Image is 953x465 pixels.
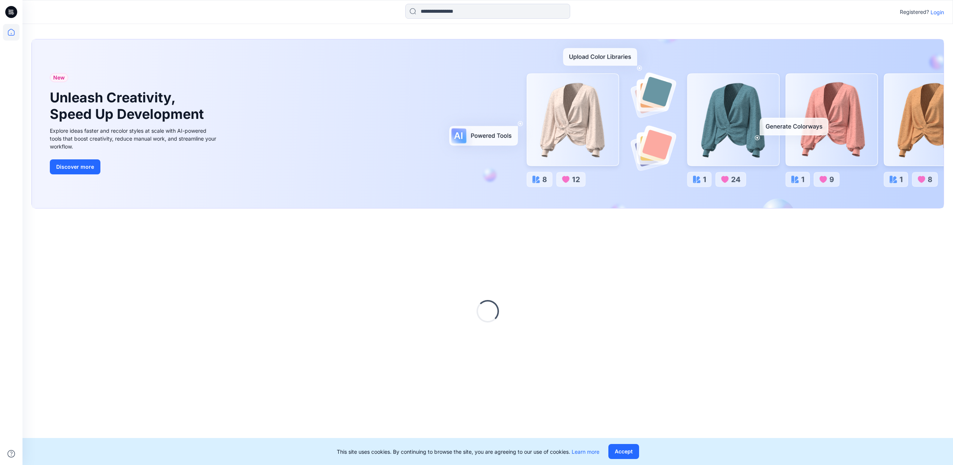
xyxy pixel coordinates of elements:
[608,444,639,459] button: Accept
[337,448,599,456] p: This site uses cookies. By continuing to browse the site, you are agreeing to our use of cookies.
[50,159,100,174] button: Discover more
[50,127,218,150] div: Explore ideas faster and recolor styles at scale with AI-powered tools that boost creativity, red...
[50,90,207,122] h1: Unleash Creativity, Speed Up Development
[50,159,218,174] a: Discover more
[53,73,65,82] span: New
[931,8,944,16] p: Login
[900,7,929,16] p: Registered?
[572,448,599,455] a: Learn more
